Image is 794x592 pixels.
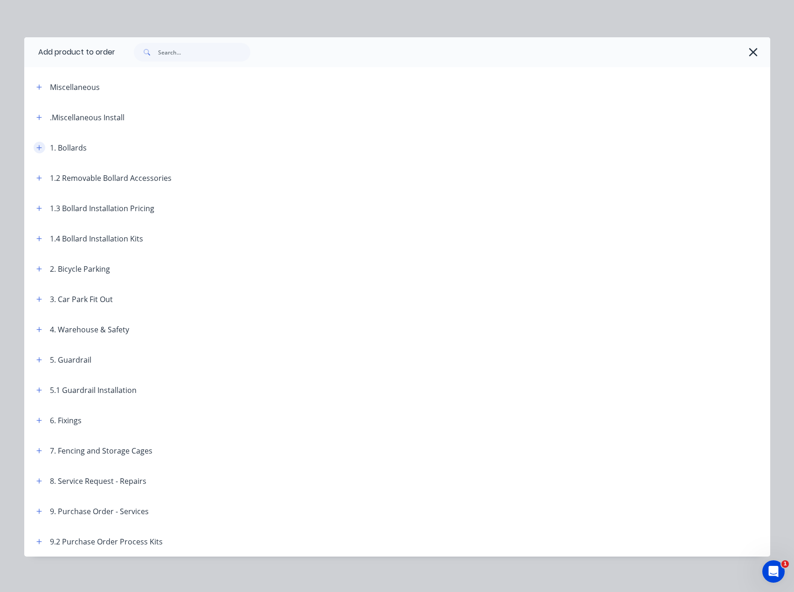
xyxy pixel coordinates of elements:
span: 1 [781,560,789,568]
div: 4. Warehouse & Safety [50,324,129,335]
div: 1. Bollards [50,142,87,153]
div: 1.3 Bollard Installation Pricing [50,203,154,214]
div: 5.1 Guardrail Installation [50,385,137,396]
div: 9. Purchase Order - Services [50,506,149,517]
div: 1.4 Bollard Installation Kits [50,233,143,244]
iframe: Intercom live chat [762,560,785,583]
div: Miscellaneous [50,82,100,93]
div: 6. Fixings [50,415,82,426]
div: 3. Car Park Fit Out [50,294,113,305]
div: 8. Service Request - Repairs [50,475,146,487]
div: 7. Fencing and Storage Cages [50,445,152,456]
div: 2. Bicycle Parking [50,263,110,275]
div: 5. Guardrail [50,354,91,365]
div: 1.2 Removable Bollard Accessories [50,172,172,184]
div: 9.2 Purchase Order Process Kits [50,536,163,547]
div: .Miscellaneous Install [50,112,124,123]
input: Search... [158,43,250,62]
div: Add product to order [24,37,115,67]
